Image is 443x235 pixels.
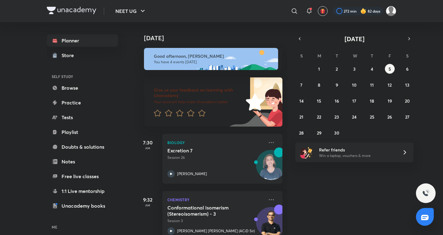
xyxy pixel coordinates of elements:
p: Session 26 [167,155,264,160]
img: Avatar [256,153,286,183]
button: September 22, 2025 [314,112,324,122]
abbr: Thursday [371,53,373,59]
button: September 25, 2025 [367,112,377,122]
a: Company Logo [47,7,96,16]
button: September 7, 2025 [297,80,306,90]
abbr: September 18, 2025 [370,98,374,104]
button: September 17, 2025 [349,96,359,106]
img: streak [360,8,366,14]
img: Company Logo [47,7,96,14]
abbr: September 27, 2025 [405,114,409,120]
p: You have 4 events [DATE] [154,60,273,65]
abbr: September 14, 2025 [299,98,304,104]
p: Win a laptop, vouchers & more [319,153,395,159]
img: afternoon [144,48,278,70]
abbr: September 12, 2025 [388,82,392,88]
img: avatar [320,8,325,14]
button: September 8, 2025 [314,80,324,90]
abbr: September 16, 2025 [335,98,339,104]
img: Kushagra Singh [386,6,396,16]
button: September 28, 2025 [297,128,306,138]
abbr: September 3, 2025 [353,66,356,72]
a: Tests [47,111,118,123]
button: September 11, 2025 [367,80,377,90]
h5: Conformational Isomerism (Stereoisomerism) - 3 [167,205,244,217]
button: September 3, 2025 [349,64,359,74]
p: Biology [167,139,264,146]
button: September 19, 2025 [385,96,395,106]
abbr: Wednesday [353,53,357,59]
img: ttu [422,190,429,197]
abbr: September 11, 2025 [370,82,374,88]
button: September 2, 2025 [332,64,342,74]
a: Browse [47,82,118,94]
button: September 20, 2025 [402,96,412,106]
button: September 16, 2025 [332,96,342,106]
abbr: Sunday [300,53,303,59]
abbr: September 28, 2025 [299,130,304,136]
button: September 30, 2025 [332,128,342,138]
button: NEET UG [112,5,150,17]
h4: [DATE] [144,34,289,42]
button: September 1, 2025 [314,64,324,74]
button: September 18, 2025 [367,96,377,106]
button: September 10, 2025 [349,80,359,90]
abbr: September 20, 2025 [405,98,410,104]
a: Store [47,49,118,61]
button: September 9, 2025 [332,80,342,90]
h6: Good afternoon, [PERSON_NAME] [154,53,273,59]
button: September 24, 2025 [349,112,359,122]
abbr: September 10, 2025 [352,82,357,88]
a: Unacademy books [47,200,118,212]
abbr: September 8, 2025 [318,82,320,88]
abbr: September 1, 2025 [318,66,320,72]
abbr: September 30, 2025 [334,130,339,136]
h6: ME [47,222,118,232]
abbr: Saturday [406,53,409,59]
abbr: September 15, 2025 [317,98,321,104]
img: feedback_image [225,77,282,127]
abbr: September 4, 2025 [371,66,373,72]
abbr: September 19, 2025 [388,98,392,104]
a: Notes [47,155,118,168]
abbr: September 9, 2025 [336,82,338,88]
button: September 14, 2025 [297,96,306,106]
a: Planner [47,34,118,47]
a: Free live classes [47,170,118,182]
abbr: September 17, 2025 [352,98,356,104]
abbr: Monday [317,53,321,59]
a: 1:1 Live mentorship [47,185,118,197]
abbr: Tuesday [336,53,338,59]
p: Chemistry [167,196,264,203]
button: September 13, 2025 [402,80,412,90]
p: [PERSON_NAME] [PERSON_NAME] (ACiD Sir) [177,228,255,234]
abbr: September 23, 2025 [334,114,339,120]
button: September 21, 2025 [297,112,306,122]
button: [DATE] [304,34,405,43]
a: Practice [47,96,118,109]
button: September 27, 2025 [402,112,412,122]
a: Doubts & solutions [47,141,118,153]
button: September 26, 2025 [385,112,395,122]
p: AM [135,203,160,207]
abbr: September 22, 2025 [317,114,321,120]
abbr: Friday [389,53,391,59]
abbr: September 7, 2025 [300,82,302,88]
abbr: September 29, 2025 [317,130,321,136]
h6: SELF STUDY [47,71,118,82]
button: September 4, 2025 [367,64,377,74]
p: Your word will help make Unacademy better [154,100,244,104]
img: referral [300,146,313,159]
button: September 29, 2025 [314,128,324,138]
h6: Give us your feedback on learning with Unacademy [154,87,244,98]
h5: 9:32 [135,196,160,203]
h5: 7:30 [135,139,160,146]
abbr: September 21, 2025 [299,114,303,120]
abbr: September 25, 2025 [370,114,374,120]
abbr: September 2, 2025 [336,66,338,72]
p: AM [135,146,160,150]
a: Playlist [47,126,118,138]
h5: Excretion 7 [167,147,244,154]
button: September 23, 2025 [332,112,342,122]
abbr: September 26, 2025 [387,114,392,120]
